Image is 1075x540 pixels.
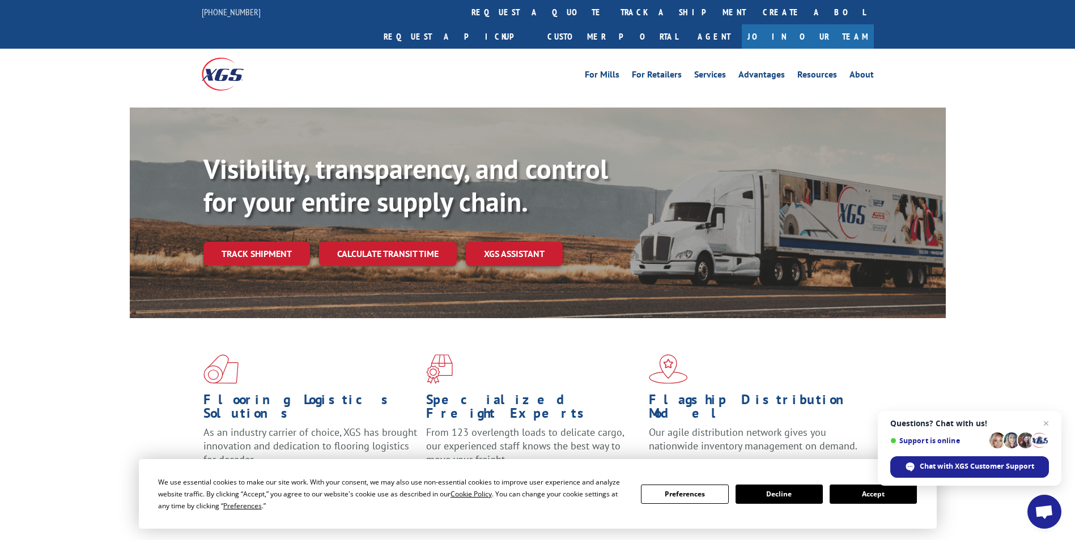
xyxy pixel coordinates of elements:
img: xgs-icon-flagship-distribution-model-red [649,354,688,384]
a: Agent [686,24,742,49]
span: Support is online [890,436,985,445]
a: Services [694,70,726,83]
span: As an industry carrier of choice, XGS has brought innovation and dedication to flooring logistics... [203,426,417,466]
a: For Retailers [632,70,682,83]
a: For Mills [585,70,619,83]
img: xgs-icon-total-supply-chain-intelligence-red [203,354,239,384]
div: We use essential cookies to make our site work. With your consent, we may also use non-essential ... [158,476,627,512]
div: Cookie Consent Prompt [139,459,937,529]
span: Preferences [223,501,262,511]
p: From 123 overlength loads to delicate cargo, our experienced staff knows the best way to move you... [426,426,640,476]
a: Join Our Team [742,24,874,49]
div: Chat with XGS Customer Support [890,456,1049,478]
a: [PHONE_NUMBER] [202,6,261,18]
h1: Specialized Freight Experts [426,393,640,426]
span: Cookie Policy [451,489,492,499]
a: Calculate transit time [319,242,457,266]
a: About [849,70,874,83]
a: Resources [797,70,837,83]
a: Request a pickup [375,24,539,49]
a: Advantages [738,70,785,83]
a: Track shipment [203,242,310,265]
span: Questions? Chat with us! [890,419,1049,428]
a: Customer Portal [539,24,686,49]
span: Our agile distribution network gives you nationwide inventory management on demand. [649,426,857,452]
button: Decline [736,485,823,504]
b: Visibility, transparency, and control for your entire supply chain. [203,151,608,219]
button: Accept [830,485,917,504]
img: xgs-icon-focused-on-flooring-red [426,354,453,384]
h1: Flagship Distribution Model [649,393,863,426]
h1: Flooring Logistics Solutions [203,393,418,426]
span: Chat with XGS Customer Support [920,461,1034,472]
button: Preferences [641,485,728,504]
a: XGS ASSISTANT [466,242,563,266]
span: Close chat [1039,417,1053,430]
div: Open chat [1027,495,1061,529]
